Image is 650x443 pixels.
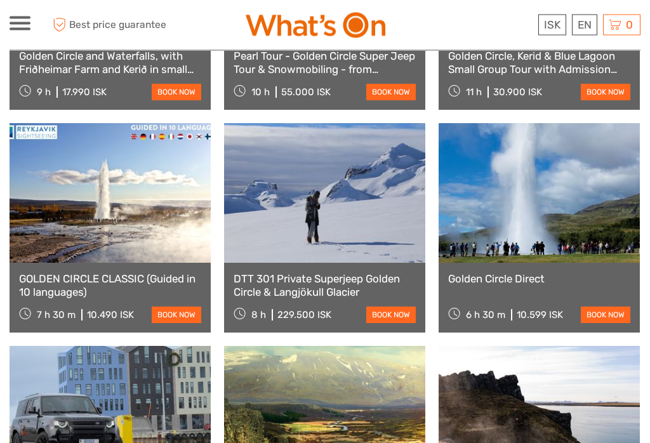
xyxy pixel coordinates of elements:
a: book now [581,84,630,101]
p: We're away right now. Please check back later! [18,22,143,32]
a: Golden Circle Direct [448,273,630,286]
a: book now [366,84,416,101]
a: GOLDEN CIRCLE CLASSIC (Guided in 10 languages) [19,273,201,299]
a: Golden Circle, Kerid & Blue Lagoon Small Group Tour with Admission Ticket [448,50,630,76]
a: book now [152,84,201,101]
a: book now [581,307,630,324]
span: 8 h [251,310,266,321]
span: 10 h [251,87,270,98]
span: 6 h 30 m [466,310,505,321]
span: 7 h 30 m [37,310,76,321]
button: Open LiveChat chat widget [146,20,161,35]
a: book now [152,307,201,324]
img: What's On [246,13,385,38]
a: Pearl Tour - Golden Circle Super Jeep Tour & Snowmobiling - from [GEOGRAPHIC_DATA] [234,50,416,76]
a: Golden Circle and Waterfalls, with Friðheimar Farm and Kerið in small group [19,50,201,76]
span: 0 [624,18,635,31]
div: 30.900 ISK [493,87,542,98]
a: book now [366,307,416,324]
div: EN [572,15,597,36]
div: 17.990 ISK [62,87,107,98]
a: DTT 301 Private Superjeep Golden Circle & Langjökull Glacier [234,273,416,299]
div: 10.599 ISK [517,310,563,321]
span: ISK [544,18,560,31]
div: 55.000 ISK [281,87,331,98]
div: 229.500 ISK [277,310,331,321]
div: 10.490 ISK [87,310,134,321]
span: 9 h [37,87,51,98]
span: Best price guarantee [50,15,168,36]
span: 11 h [466,87,482,98]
